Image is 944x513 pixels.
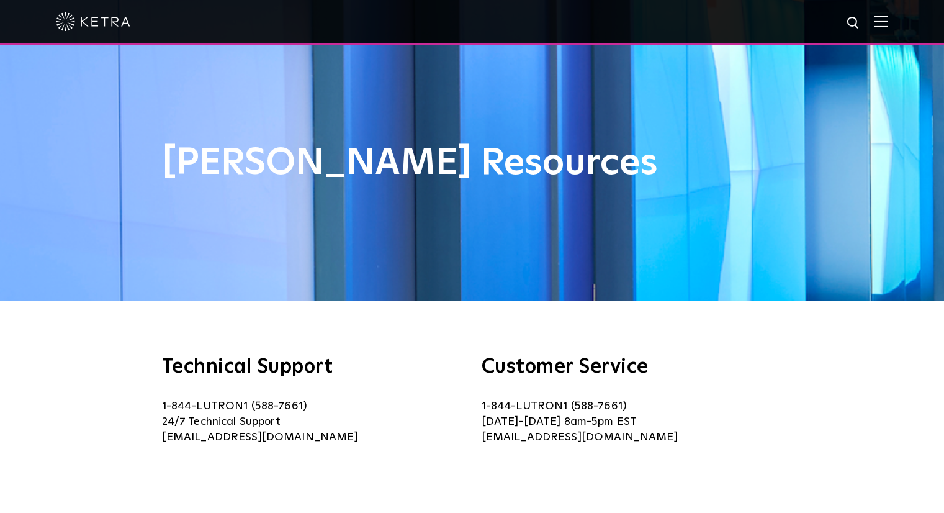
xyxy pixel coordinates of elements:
p: 1-844-LUTRON1 (588-7661) 24/7 Technical Support [162,399,463,445]
h3: Customer Service [482,357,783,377]
img: Hamburger%20Nav.svg [874,16,888,27]
h1: [PERSON_NAME] Resources [162,143,783,184]
p: 1-844-LUTRON1 (588-7661) [DATE]-[DATE] 8am-5pm EST [EMAIL_ADDRESS][DOMAIN_NAME] [482,399,783,445]
img: search icon [846,16,861,31]
img: ketra-logo-2019-white [56,12,130,31]
h3: Technical Support [162,357,463,377]
a: [EMAIL_ADDRESS][DOMAIN_NAME] [162,432,358,443]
